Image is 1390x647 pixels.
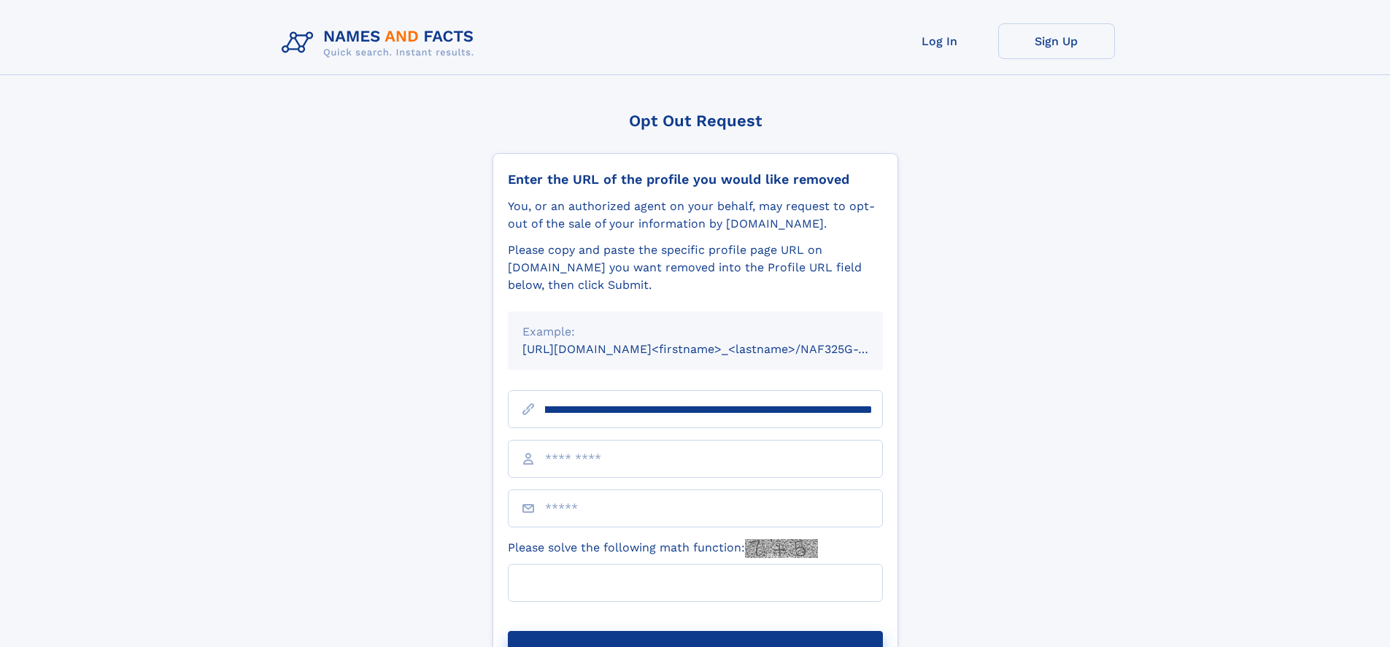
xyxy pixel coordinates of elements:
[522,342,911,356] small: [URL][DOMAIN_NAME]<firstname>_<lastname>/NAF325G-xxxxxxxx
[998,23,1115,59] a: Sign Up
[508,171,883,187] div: Enter the URL of the profile you would like removed
[276,23,486,63] img: Logo Names and Facts
[508,198,883,233] div: You, or an authorized agent on your behalf, may request to opt-out of the sale of your informatio...
[508,241,883,294] div: Please copy and paste the specific profile page URL on [DOMAIN_NAME] you want removed into the Pr...
[522,323,868,341] div: Example:
[508,539,818,558] label: Please solve the following math function:
[881,23,998,59] a: Log In
[493,112,898,130] div: Opt Out Request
